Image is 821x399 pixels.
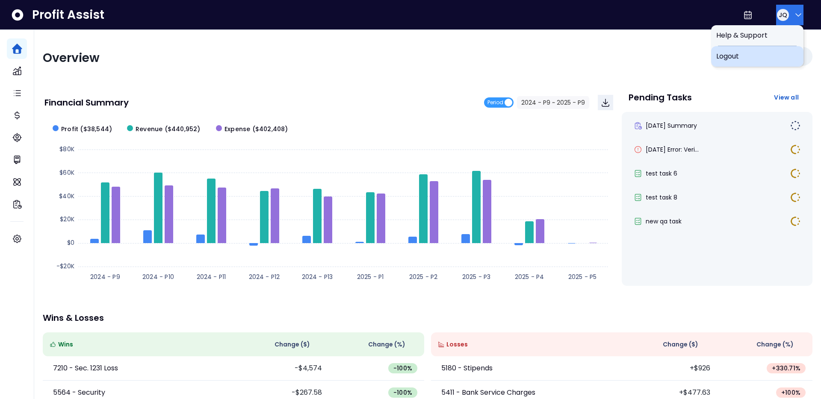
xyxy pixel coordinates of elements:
span: Help & Support [716,30,798,41]
p: Financial Summary [44,98,129,107]
text: 2025 - P2 [409,273,438,281]
img: In Progress [790,144,800,155]
text: 2024 - P13 [302,273,333,281]
text: 2024 - P9 [90,273,120,281]
p: Pending Tasks [629,93,692,102]
span: Period [487,97,503,108]
span: [DATE] Error: Veri... [646,145,699,154]
text: $40K [59,192,74,200]
text: 2024 - P10 [142,273,174,281]
p: 7210 - Sec. 1231 Loss [53,363,118,373]
span: Losses [446,340,468,349]
span: View all [774,93,799,102]
span: new qa task [646,217,682,226]
text: -$20K [56,262,74,270]
text: $0 [67,238,74,247]
button: View all [767,90,806,105]
span: Change (%) [756,340,794,349]
span: Expense ($402,408) [224,125,288,134]
span: Overview [43,50,100,66]
span: Change (%) [368,340,405,349]
span: JQ [779,11,787,19]
img: In Progress [790,168,800,179]
p: 5180 - Stipends [441,363,493,373]
p: 5411 - Bank Service Charges [441,387,535,398]
p: 5564 - Security [53,387,105,398]
button: Download [598,95,613,110]
text: $20K [60,215,74,223]
text: 2024 - P12 [249,273,280,281]
img: In Progress [790,216,800,226]
td: +$926 [622,356,717,381]
span: + 100 % [781,388,800,397]
text: 2025 - P5 [568,273,597,281]
img: In Progress [790,192,800,202]
span: -100 % [393,364,412,373]
text: 2025 - P3 [462,273,491,281]
span: Profit Assist [32,7,104,23]
span: Profit ($38,544) [61,125,112,134]
span: + 330.71 % [772,364,800,373]
span: -100 % [393,388,412,397]
button: 2024 - P9 ~ 2025 - P9 [517,96,589,109]
span: Change ( $ ) [275,340,310,349]
text: $60K [59,168,74,177]
text: $80K [59,145,74,153]
span: Logout [716,51,798,62]
span: Revenue ($440,952) [136,125,201,134]
p: Wins & Losses [43,314,812,322]
text: 2024 - P11 [197,273,226,281]
text: 2025 - P4 [515,273,544,281]
text: 2025 - P1 [357,273,384,281]
span: test task 8 [646,193,677,202]
span: Change ( $ ) [663,340,698,349]
td: -$4,574 [233,356,329,381]
span: test task 6 [646,169,677,178]
span: [DATE] Summary [646,121,697,130]
img: Not yet Started [790,120,800,131]
span: Wins [58,340,73,349]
